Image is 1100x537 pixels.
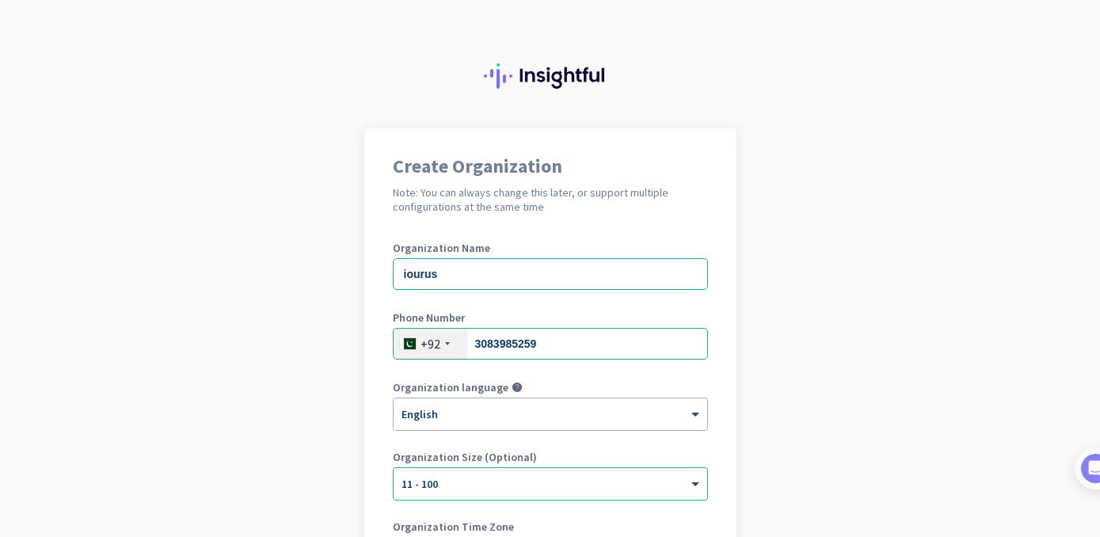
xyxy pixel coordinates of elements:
label: Organization Size (Optional) [393,451,708,463]
label: Phone Number [393,312,708,323]
h1: Create Organization [393,157,708,176]
input: 21 23456789 [393,328,708,360]
label: Organization Time Zone [393,521,708,532]
label: Organization language [393,382,508,393]
h2: Note: You can always change this later, or support multiple configurations at the same time [393,185,708,214]
input: What is the name of your organization? [393,258,708,290]
label: Organization Name [393,242,708,253]
img: Insightful [484,63,617,89]
div: +92 [421,336,440,352]
i: help [512,382,523,393]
